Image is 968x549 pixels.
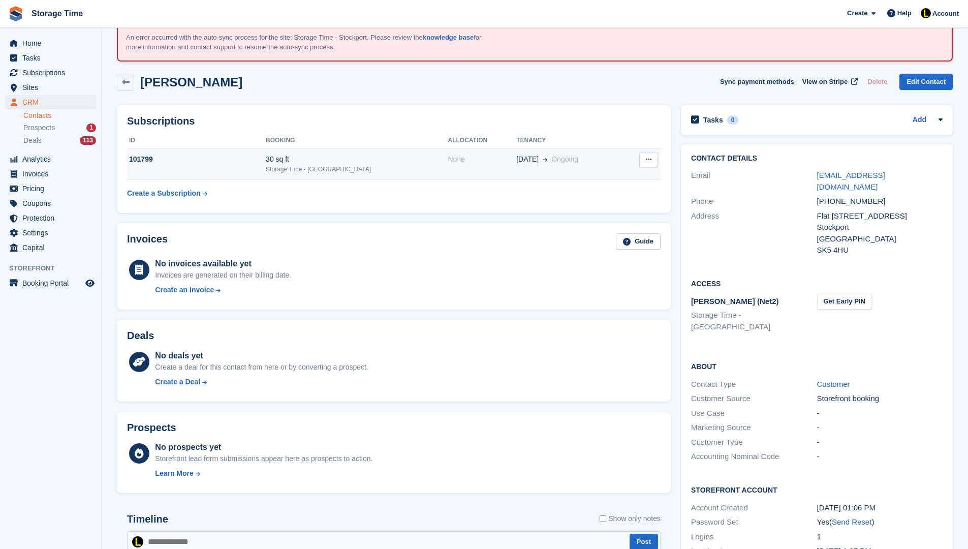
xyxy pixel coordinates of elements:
[127,513,168,525] h2: Timeline
[932,9,959,19] span: Account
[863,74,891,90] button: Delete
[691,278,943,288] h2: Access
[9,263,101,273] span: Storefront
[616,233,661,250] a: Guide
[691,502,817,514] div: Account Created
[266,165,448,174] div: Storage Time - [GEOGRAPHIC_DATA]
[817,451,943,463] div: -
[127,422,176,434] h2: Prospects
[127,330,154,342] h2: Deals
[691,170,817,193] div: Email
[691,210,817,256] div: Address
[691,451,817,463] div: Accounting Nominal Code
[155,377,200,387] div: Create a Deal
[600,513,606,524] input: Show only notes
[817,393,943,405] div: Storefront booking
[22,51,83,65] span: Tasks
[847,8,867,18] span: Create
[5,167,96,181] a: menu
[23,136,42,145] span: Deals
[802,77,848,87] span: View on Stripe
[817,293,872,310] button: Get Early PIN
[127,115,661,127] h2: Subscriptions
[691,379,817,390] div: Contact Type
[5,211,96,225] a: menu
[817,210,943,222] div: Flat [STREET_ADDRESS]
[23,111,96,120] a: Contacts
[266,154,448,165] div: 30 sq ft
[22,80,83,95] span: Sites
[720,74,794,90] button: Sync payment methods
[691,437,817,448] div: Customer Type
[5,240,96,255] a: menu
[691,196,817,207] div: Phone
[817,171,885,191] a: [EMAIL_ADDRESS][DOMAIN_NAME]
[817,502,943,514] div: [DATE] 01:06 PM
[551,155,578,163] span: Ongoing
[155,468,372,479] a: Learn More
[600,513,661,524] label: Show only notes
[155,468,193,479] div: Learn More
[127,233,168,250] h2: Invoices
[155,258,291,270] div: No invoices available yet
[5,181,96,196] a: menu
[5,66,96,80] a: menu
[817,422,943,434] div: -
[817,408,943,419] div: -
[817,516,943,528] div: Yes
[155,285,214,295] div: Create an Invoice
[5,276,96,290] a: menu
[691,484,943,495] h2: Storefront Account
[817,380,850,388] a: Customer
[899,74,953,90] a: Edit Contact
[423,34,474,41] a: knowledge base
[5,95,96,109] a: menu
[727,115,739,125] div: 0
[691,361,943,371] h2: About
[22,211,83,225] span: Protection
[8,6,23,21] img: stora-icon-8386f47178a22dfd0bd8f6a31ec36ba5ce8667c1dd55bd0f319d3a0aa187defe.svg
[817,531,943,543] div: 1
[448,133,516,149] th: Allocation
[22,226,83,240] span: Settings
[5,226,96,240] a: menu
[22,276,83,290] span: Booking Portal
[691,155,943,163] h2: Contact Details
[132,536,143,547] img: Laaibah Sarwar
[127,188,201,199] div: Create a Subscription
[140,75,242,89] h2: [PERSON_NAME]
[266,133,448,149] th: Booking
[832,517,871,526] a: Send Reset
[155,270,291,281] div: Invoices are generated on their billing date.
[691,516,817,528] div: Password Set
[691,531,817,543] div: Logins
[691,422,817,434] div: Marketing Source
[703,115,723,125] h2: Tasks
[23,123,55,133] span: Prospects
[448,154,516,165] div: None
[5,196,96,210] a: menu
[5,152,96,166] a: menu
[516,154,539,165] span: [DATE]
[691,297,779,306] span: [PERSON_NAME] (Net2)
[84,277,96,289] a: Preview store
[5,51,96,65] a: menu
[5,80,96,95] a: menu
[22,181,83,196] span: Pricing
[913,114,926,126] a: Add
[86,124,96,132] div: 1
[22,196,83,210] span: Coupons
[691,393,817,405] div: Customer Source
[22,167,83,181] span: Invoices
[829,517,874,526] span: ( )
[155,441,372,453] div: No prospects yet
[817,437,943,448] div: -
[22,240,83,255] span: Capital
[22,95,83,109] span: CRM
[23,135,96,146] a: Deals 113
[22,66,83,80] span: Subscriptions
[817,196,943,207] div: [PHONE_NUMBER]
[897,8,912,18] span: Help
[27,5,87,22] a: Storage Time
[127,154,266,165] div: 101799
